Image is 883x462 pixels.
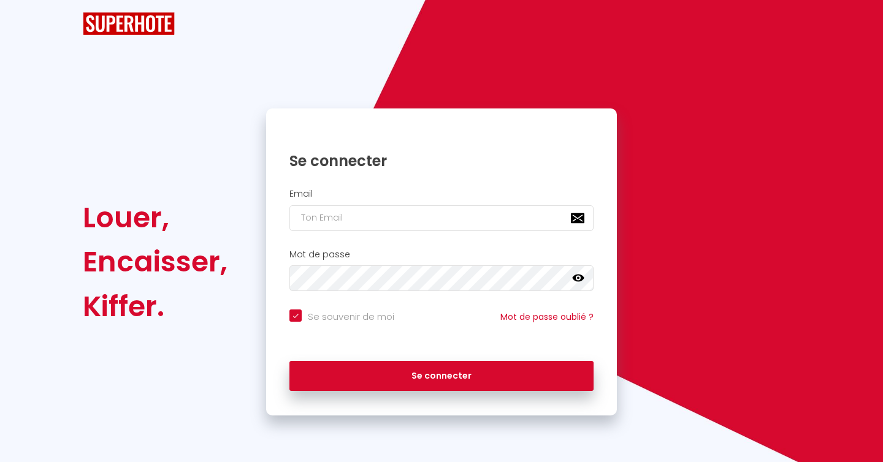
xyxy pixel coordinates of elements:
div: Encaisser, [83,240,227,284]
button: Se connecter [289,361,594,392]
a: Mot de passe oublié ? [500,311,594,323]
input: Ton Email [289,205,594,231]
div: Louer, [83,195,227,240]
img: SuperHote logo [83,12,175,35]
h2: Email [289,189,594,199]
h1: Se connecter [289,151,594,170]
h2: Mot de passe [289,249,594,260]
div: Kiffer. [83,284,227,328]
